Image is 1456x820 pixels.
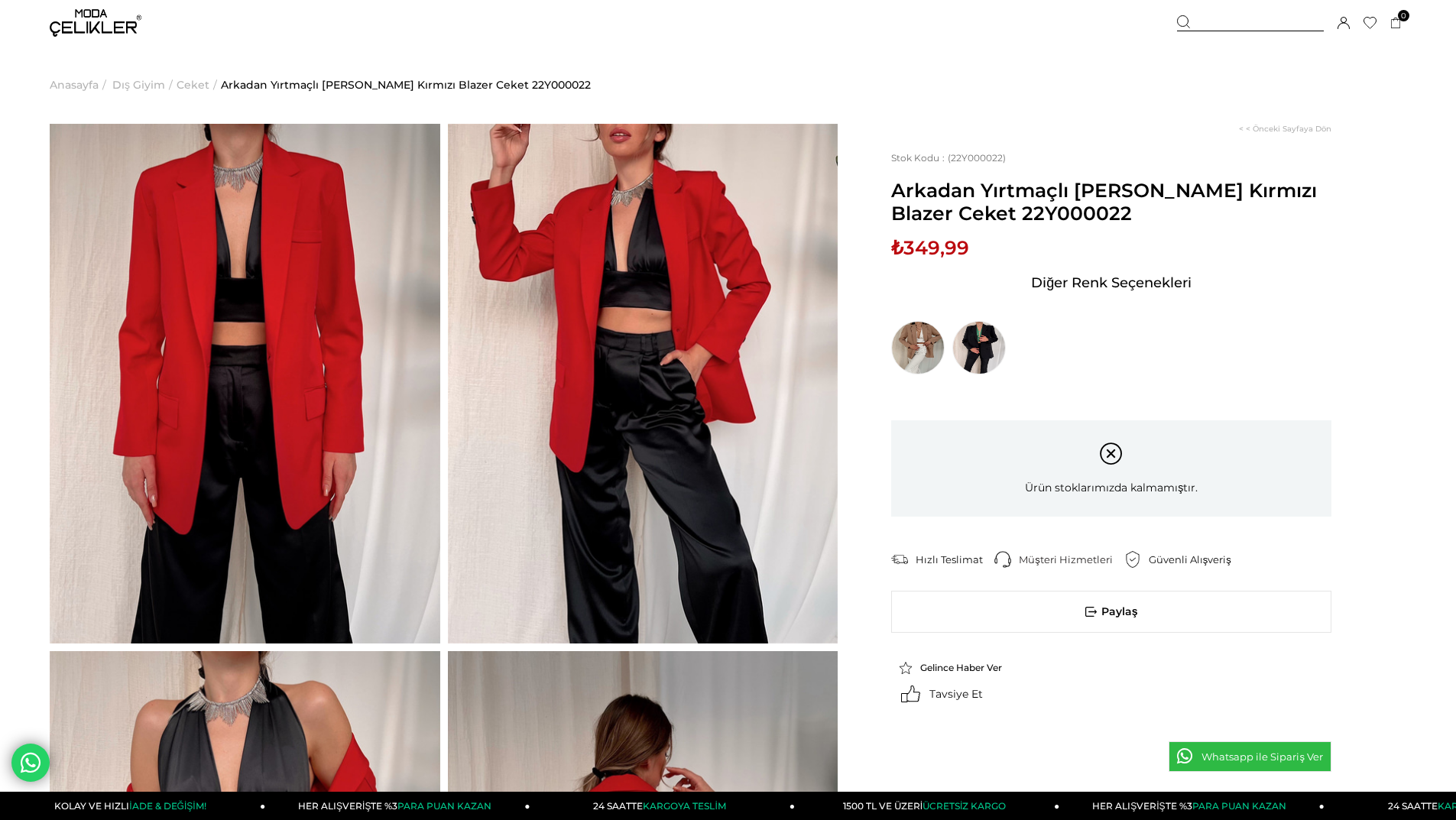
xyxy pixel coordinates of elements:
img: call-center.png [994,551,1011,568]
span: 0 [1398,10,1409,21]
span: ₺349,99 [891,236,969,259]
li: > [50,46,110,124]
span: Diğer Renk Seçenekleri [1031,271,1192,295]
a: 1500 TL VE ÜZERİÜCRETSİZ KARGO [795,792,1059,820]
li: > [177,46,221,124]
div: Hızlı Teslimat [916,553,994,566]
a: Anasayfa [50,46,99,124]
a: < < Önceki Sayfaya Dön [1239,124,1331,134]
img: Arkadan Yırtmaçlı Damaris Kadın Kırmızı Blazer Ceket 22Y000022 [448,124,838,643]
span: Gelince Haber Ver [920,662,1002,673]
div: Ürün stoklarımızda kalmamıştır. [891,420,1331,517]
span: KARGOYA TESLİM [643,800,725,812]
img: logo [50,9,141,37]
a: 24 SAATTEKARGOYA TESLİM [530,792,795,820]
div: Müşteri Hizmetleri [1019,553,1124,566]
a: HER ALIŞVERİŞTE %3PARA PUAN KAZAN [265,792,530,820]
img: security.png [1124,551,1141,568]
a: 0 [1390,18,1402,29]
li: > [112,46,177,124]
a: Gelince Haber Ver [899,661,1030,675]
span: (22Y000022) [891,152,1006,164]
span: PARA PUAN KAZAN [397,800,491,812]
a: Ceket [177,46,209,124]
span: Tavsiye Et [929,687,983,701]
img: Arkadan Yırtmaçlı Damaris Kadın Siyah Blazer Ceket 22Y000022 [952,321,1006,374]
div: Güvenli Alışveriş [1149,553,1243,566]
a: Whatsapp ile Sipariş Ver [1169,741,1331,772]
img: Arkadan Yırtmaçlı Damaris Kadın Camel Blazer Ceket 22Y000022 [891,321,945,374]
span: Paylaş [892,592,1331,632]
span: İADE & DEĞİŞİM! [129,800,206,812]
a: KOLAY VE HIZLIİADE & DEĞİŞİM! [1,792,265,820]
span: Stok Kodu [891,152,948,164]
a: HER ALIŞVERİŞTE %3PARA PUAN KAZAN [1059,792,1324,820]
span: ÜCRETSİZ KARGO [923,800,1006,812]
span: PARA PUAN KAZAN [1192,800,1286,812]
img: Arkadan Yırtmaçlı Damaris Kadın Kırmızı Blazer Ceket 22Y000022 [50,124,440,643]
span: Arkadan Yırtmaçlı [PERSON_NAME] Kırmızı Blazer Ceket 22Y000022 [891,179,1331,225]
a: Dış Giyim [112,46,165,124]
img: shipping.png [891,551,908,568]
a: Arkadan Yırtmaçlı [PERSON_NAME] Kırmızı Blazer Ceket 22Y000022 [221,46,591,124]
